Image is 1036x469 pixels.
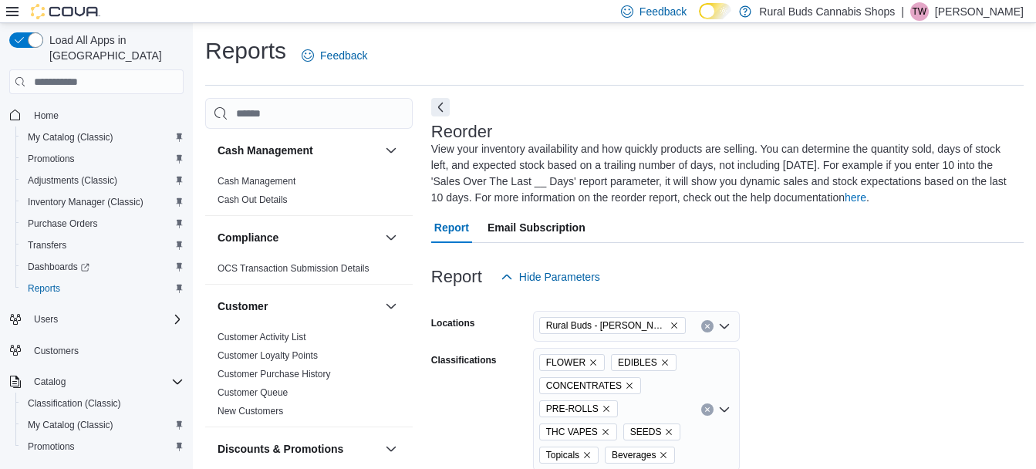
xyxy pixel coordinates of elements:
[659,450,668,460] button: Remove Beverages from selection in this group
[28,105,184,124] span: Home
[218,441,343,457] h3: Discounts & Promotions
[611,354,677,371] span: EDIBLES
[218,331,306,343] span: Customer Activity List
[22,193,150,211] a: Inventory Manager (Classic)
[28,342,85,360] a: Customers
[701,403,714,416] button: Clear input
[431,123,492,141] h3: Reorder
[218,349,318,362] span: Customer Loyalty Points
[22,258,96,276] a: Dashboards
[15,170,190,191] button: Adjustments (Classic)
[22,128,184,147] span: My Catalog (Classic)
[22,214,184,233] span: Purchase Orders
[34,376,66,388] span: Catalog
[28,310,64,329] button: Users
[382,228,400,247] button: Compliance
[22,236,73,255] a: Transfers
[34,313,58,326] span: Users
[15,148,190,170] button: Promotions
[28,282,60,295] span: Reports
[295,40,373,71] a: Feedback
[431,98,450,116] button: Next
[759,2,895,21] p: Rural Buds Cannabis Shops
[589,358,598,367] button: Remove FLOWER from selection in this group
[15,278,190,299] button: Reports
[699,3,731,19] input: Dark Mode
[22,150,81,168] a: Promotions
[539,317,686,334] span: Rural Buds - Carman
[3,339,190,362] button: Customers
[431,268,482,286] h3: Report
[28,419,113,431] span: My Catalog (Classic)
[539,354,605,371] span: FLOWER
[28,131,113,143] span: My Catalog (Classic)
[15,235,190,256] button: Transfers
[901,2,904,21] p: |
[913,2,927,21] span: TW
[618,355,657,370] span: EDIBLES
[218,176,295,187] a: Cash Management
[22,214,104,233] a: Purchase Orders
[382,141,400,160] button: Cash Management
[218,299,268,314] h3: Customer
[22,416,184,434] span: My Catalog (Classic)
[320,48,367,63] span: Feedback
[539,423,617,440] span: THC VAPES
[431,317,475,329] label: Locations
[28,397,121,410] span: Classification (Classic)
[434,212,469,243] span: Report
[582,450,592,460] button: Remove Topicals from selection in this group
[34,345,79,357] span: Customers
[602,404,611,413] button: Remove PRE-ROLLS from selection in this group
[910,2,929,21] div: Tianna Wanders
[22,279,184,298] span: Reports
[218,332,306,342] a: Customer Activity List
[382,297,400,315] button: Customer
[15,213,190,235] button: Purchase Orders
[431,141,1016,206] div: View your inventory availability and how quickly products are selling. You can determine the quan...
[34,110,59,122] span: Home
[28,196,143,208] span: Inventory Manager (Classic)
[546,447,579,463] span: Topicals
[701,320,714,332] button: Clear input
[546,378,622,393] span: CONCENTRATES
[218,143,313,158] h3: Cash Management
[718,320,731,332] button: Open list of options
[22,416,120,434] a: My Catalog (Classic)
[218,405,283,417] span: New Customers
[623,423,681,440] span: SEEDS
[205,172,413,215] div: Cash Management
[22,150,184,168] span: Promotions
[546,355,585,370] span: FLOWER
[488,212,585,243] span: Email Subscription
[218,406,283,417] a: New Customers
[625,381,634,390] button: Remove CONCENTRATES from selection in this group
[670,321,679,330] button: Remove Rural Buds - Carman from selection in this group
[218,175,295,187] span: Cash Management
[630,424,662,440] span: SEEDS
[218,230,379,245] button: Compliance
[218,441,379,457] button: Discounts & Promotions
[494,261,606,292] button: Hide Parameters
[28,373,72,391] button: Catalog
[22,258,184,276] span: Dashboards
[218,386,288,399] span: Customer Queue
[205,259,413,284] div: Compliance
[15,414,190,436] button: My Catalog (Classic)
[15,256,190,278] a: Dashboards
[43,32,184,63] span: Load All Apps in [GEOGRAPHIC_DATA]
[28,440,75,453] span: Promotions
[660,358,670,367] button: Remove EDIBLES from selection in this group
[15,127,190,148] button: My Catalog (Classic)
[28,261,89,273] span: Dashboards
[718,403,731,416] button: Open list of options
[22,437,81,456] a: Promotions
[664,427,673,437] button: Remove SEEDS from selection in this group
[205,35,286,66] h1: Reports
[15,191,190,213] button: Inventory Manager (Classic)
[218,299,379,314] button: Customer
[22,171,184,190] span: Adjustments (Classic)
[218,350,318,361] a: Customer Loyalty Points
[28,174,117,187] span: Adjustments (Classic)
[218,263,370,274] a: OCS Transaction Submission Details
